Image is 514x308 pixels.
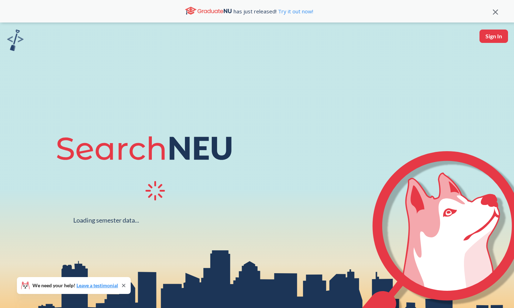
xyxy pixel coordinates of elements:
[32,283,118,288] span: We need your help!
[73,216,139,224] div: Loading semester data...
[7,30,24,51] img: sandbox logo
[479,30,508,43] button: Sign In
[234,7,313,15] span: has just released!
[277,8,313,15] a: Try it out now!
[7,30,24,53] a: sandbox logo
[76,282,118,288] a: Leave a testimonial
